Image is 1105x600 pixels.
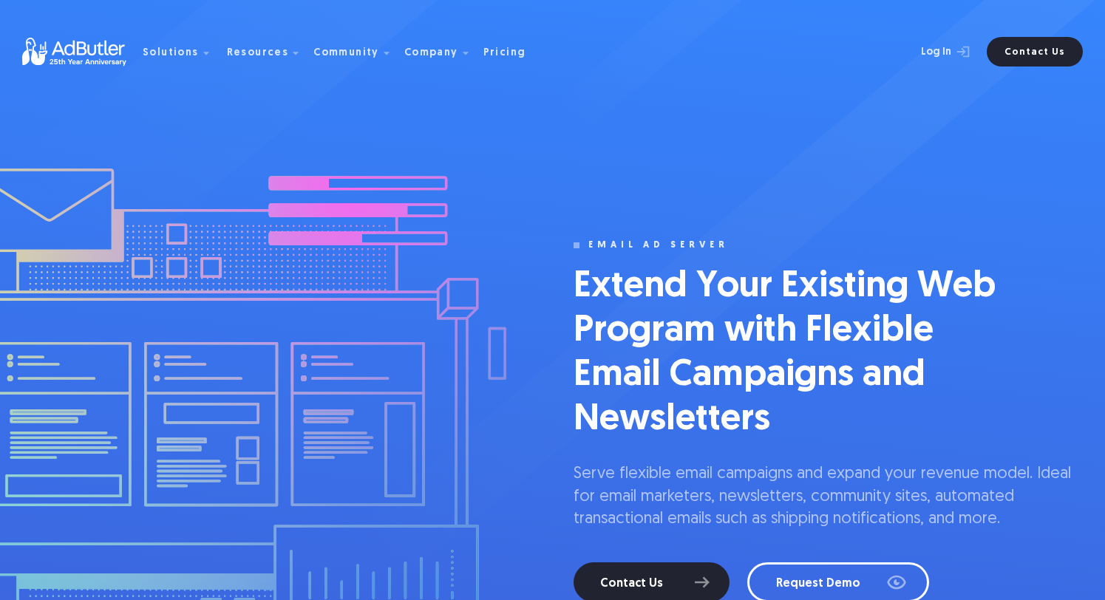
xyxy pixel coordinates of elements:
div: email ad server [588,240,729,250]
p: Serve flexible email campaigns and expand your revenue model. Ideal for email marketers, newslett... [574,463,1081,531]
div: Resources [227,48,289,58]
div: Pricing [483,48,526,58]
a: Pricing [483,45,538,58]
a: Log In [882,37,978,67]
a: Contact Us [987,37,1083,67]
h1: Extend Your Existing Web Program with Flexible Email Campaigns and Newsletters [574,265,1017,443]
div: Community [313,48,379,58]
div: Solutions [143,48,199,58]
div: Company [404,48,458,58]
